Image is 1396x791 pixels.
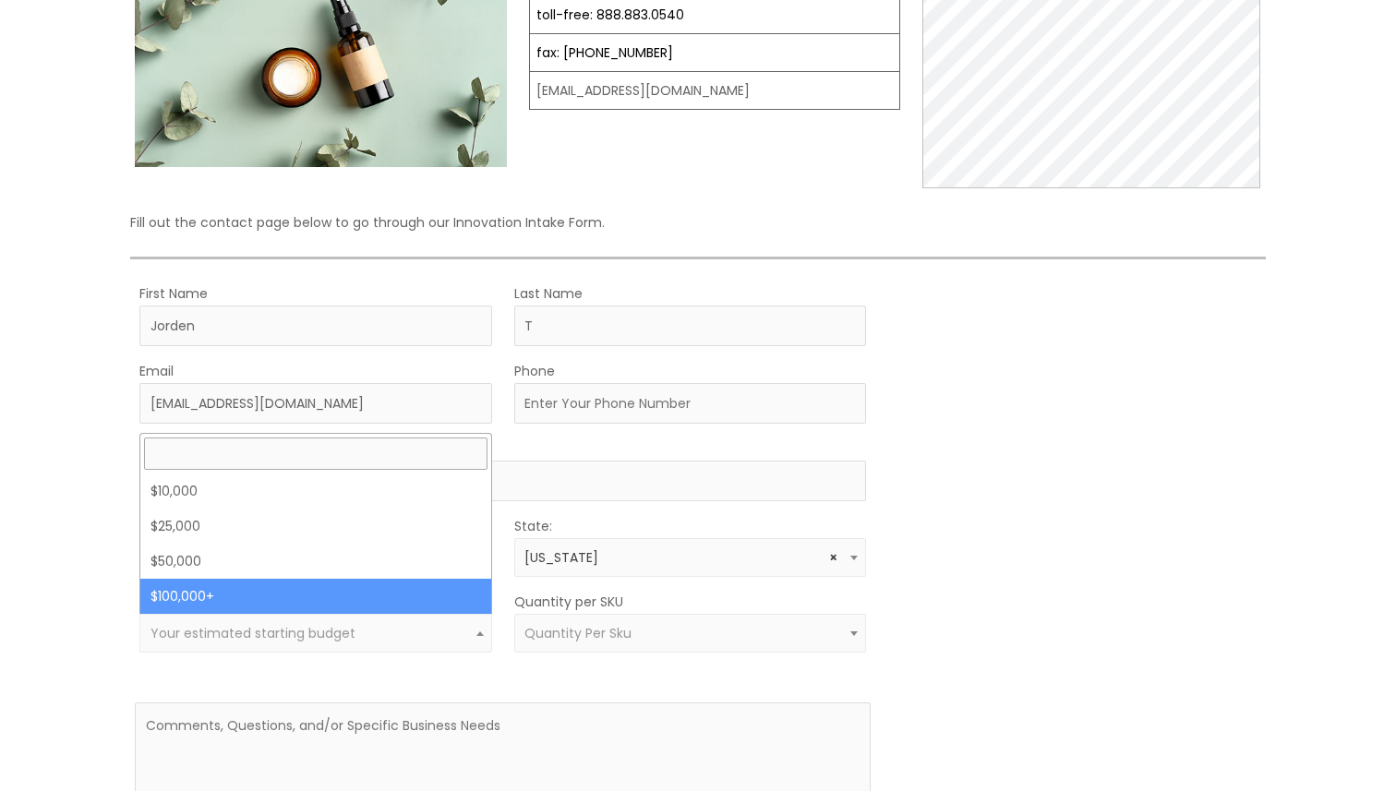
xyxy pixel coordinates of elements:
a: fax: [PHONE_NUMBER] [536,43,673,62]
a: toll-free: 888.883.0540 [536,6,684,24]
label: First Name [139,282,208,306]
input: Enter Your Email [139,383,492,424]
td: [EMAIL_ADDRESS][DOMAIN_NAME] [529,72,900,110]
input: Company Name [139,461,866,501]
span: Quantity Per Sku [524,624,632,642]
label: State: [514,514,552,538]
input: First Name [139,306,492,346]
li: $25,000 [140,509,491,544]
li: $100,000+ [140,579,491,614]
label: Email [139,359,174,383]
span: Remove all items [829,549,837,567]
p: Fill out the contact page below to go through our Innovation Intake Form. [130,210,1266,234]
input: Last Name [514,306,867,346]
li: $50,000 [140,544,491,579]
label: Last Name [514,282,583,306]
span: Texas [514,538,867,577]
label: Quantity per SKU [514,590,623,614]
span: Your estimated starting budget [150,624,355,642]
input: Enter Your Phone Number [514,383,867,424]
span: Texas [524,549,856,567]
label: Phone [514,359,555,383]
li: $10,000 [140,473,491,509]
